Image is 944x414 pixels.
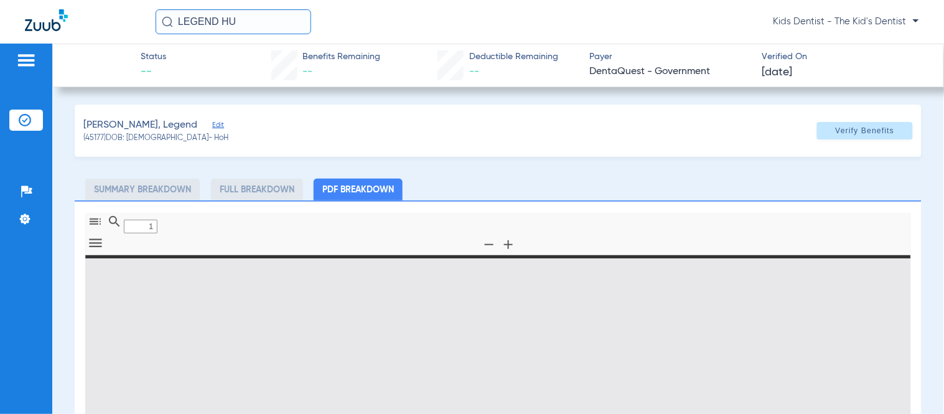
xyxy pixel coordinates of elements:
button: Zoom Out [479,236,500,254]
button: Find in Document [104,213,125,231]
pdf-shy-button: Zoom Out [479,245,498,254]
span: Benefits Remaining [302,50,380,64]
pdf-shy-button: Zoom In [498,245,518,254]
pdf-shy-button: Toggle Sidebar [85,222,105,231]
img: Zuub Logo [25,9,68,31]
span: (45177) DOB: [DEMOGRAPHIC_DATA] - HoH [83,133,228,144]
span: -- [302,67,312,77]
pdf-shy-button: Find in Document [105,222,124,231]
span: [DATE] [762,65,793,80]
span: [PERSON_NAME], Legend [83,118,197,133]
iframe: Chat Widget [882,354,944,414]
button: Verify Benefits [817,122,913,139]
span: Status [141,50,166,64]
span: -- [141,64,166,80]
button: Toggle Sidebar [85,213,106,231]
img: Search Icon [162,16,173,27]
input: Search for patients [156,9,311,34]
svg: Tools [87,235,104,252]
button: Tools [85,236,106,253]
span: Edit [212,121,223,133]
li: Summary Breakdown [85,179,200,200]
span: Verify Benefits [836,126,895,136]
span: Payer [590,50,752,64]
button: Zoom In [498,236,519,254]
input: Page [124,220,157,233]
span: -- [469,67,479,77]
li: PDF Breakdown [314,179,403,200]
span: Kids Dentist - The Kid's Dentist [773,16,919,28]
img: hamburger-icon [16,53,36,68]
span: Verified On [762,50,924,64]
span: DentaQuest - Government [590,64,752,80]
span: Deductible Remaining [469,50,559,64]
li: Full Breakdown [211,179,303,200]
